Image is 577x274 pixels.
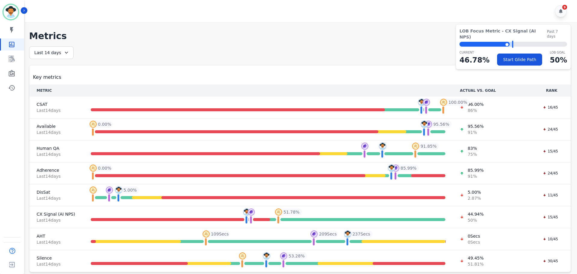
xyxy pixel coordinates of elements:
[540,192,561,198] div: 11/45
[453,85,533,97] th: ACTUAL VS. GOAL
[29,31,571,42] h1: Metrics
[90,165,97,172] img: profile-pic
[37,167,76,173] span: Adherence
[37,101,76,107] span: CSAT
[423,99,430,106] img: profile-pic
[37,145,76,151] span: Human QA
[211,231,229,237] span: 109 Secs
[550,55,567,66] p: 50 %
[203,230,210,238] img: profile-pic
[239,252,246,260] img: profile-pic
[468,211,484,217] span: 44.94 %
[468,195,481,201] span: 2.87 %
[468,233,480,239] span: 0 Secs
[540,104,561,110] div: 16/45
[421,121,428,128] img: profile-pic
[468,101,484,107] span: 96.00 %
[243,208,250,216] img: profile-pic
[392,165,399,172] img: profile-pic
[540,148,561,154] div: 15/45
[29,46,74,59] div: Last 14 days
[540,214,561,220] div: 15/45
[468,217,484,223] span: 50 %
[550,50,567,55] p: LOB Goal
[547,29,567,39] span: Past 7 days
[90,186,97,194] img: profile-pic
[37,261,76,267] span: Last 14 day s
[468,173,484,179] span: 91 %
[468,123,484,129] span: 95.56 %
[401,165,417,171] span: 85.99 %
[459,28,547,40] span: LOB Focus Metric - CX Signal (AI NPS)
[412,143,419,150] img: profile-pic
[98,121,111,127] span: 0.00 %
[288,253,304,259] span: 53.28 %
[540,170,561,176] div: 24/45
[420,143,436,149] span: 91.85 %
[33,74,61,81] span: Key metrics
[4,5,18,19] img: Bordered avatar
[540,258,561,264] div: 30/45
[540,126,561,132] div: 24/45
[37,123,76,129] span: Available
[562,5,567,10] div: 9
[37,129,76,135] span: Last 14 day s
[497,54,542,66] button: Start Glide Path
[468,261,484,267] span: 51.81 %
[468,151,477,157] span: 75 %
[37,173,76,179] span: Last 14 day s
[361,143,368,150] img: profile-pic
[37,217,76,223] span: Last 14 day s
[448,99,467,105] span: 100.00 %
[263,252,270,260] img: profile-pic
[468,129,484,135] span: 91 %
[90,121,97,128] img: profile-pic
[115,186,122,194] img: profile-pic
[459,42,510,47] div: ⬤
[459,50,490,55] p: CURRENT
[468,167,484,173] span: 85.99 %
[344,230,351,238] img: profile-pic
[37,195,76,201] span: Last 14 day s
[468,145,477,151] span: 83 %
[468,239,480,245] span: 0 Secs
[37,189,76,195] span: DisSat
[468,189,481,195] span: 5.00 %
[418,99,425,106] img: profile-pic
[37,211,76,217] span: CX Signal (AI NPS)
[37,233,76,239] span: AHT
[468,255,484,261] span: 49.45 %
[433,121,449,127] span: 95.56 %
[425,121,432,128] img: profile-pic
[540,236,561,242] div: 10/45
[37,151,76,157] span: Last 14 day s
[353,231,370,237] span: 237 Secs
[283,209,299,215] span: 51.78 %
[37,255,76,261] span: Silence
[533,85,571,97] th: RANK
[310,230,318,238] img: profile-pic
[388,165,395,172] img: profile-pic
[29,85,84,97] th: METRIC
[37,239,76,245] span: Last 14 day s
[37,107,76,113] span: Last 14 day s
[440,99,447,106] img: profile-pic
[468,107,484,113] span: 86 %
[319,231,337,237] span: 209 Secs
[275,208,282,216] img: profile-pic
[248,208,255,216] img: profile-pic
[459,55,490,66] p: 46.78 %
[106,186,113,194] img: profile-pic
[280,252,287,260] img: profile-pic
[98,165,111,171] span: 0.00 %
[379,143,386,150] img: profile-pic
[124,187,137,193] span: 5.00 %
